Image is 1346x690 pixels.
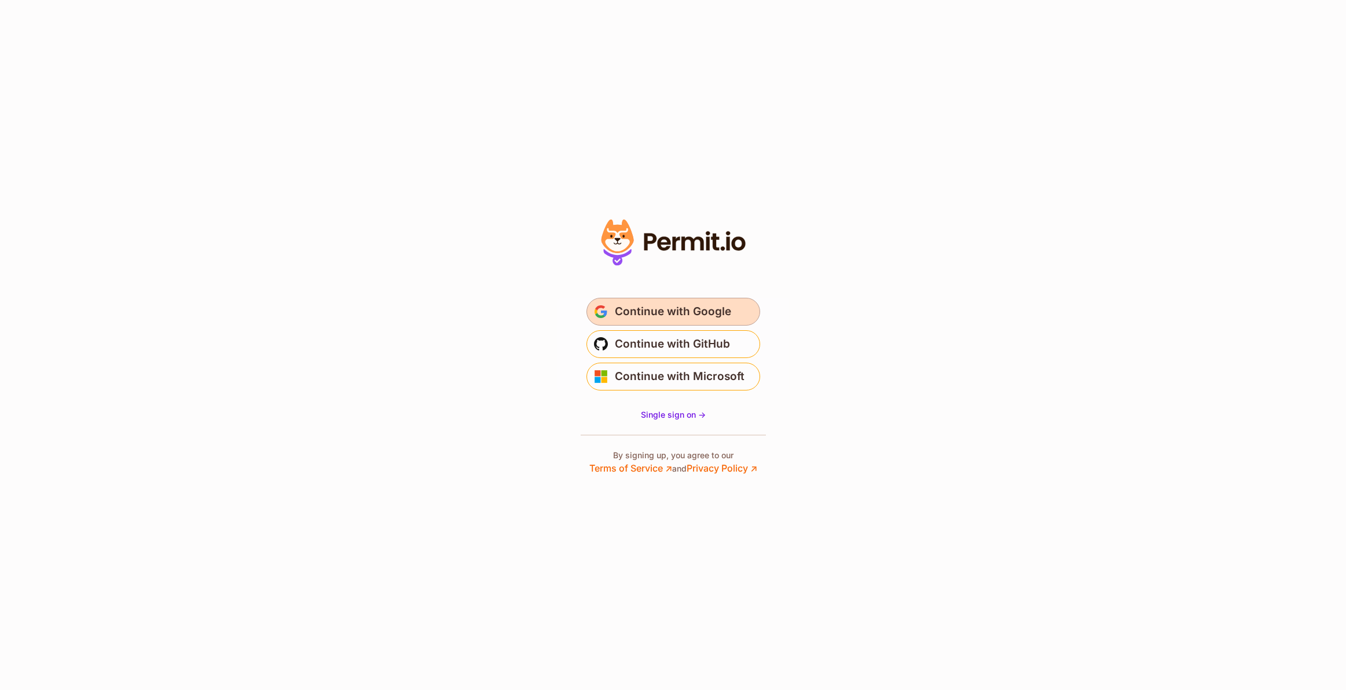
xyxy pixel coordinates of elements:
[589,462,672,474] a: Terms of Service ↗
[589,450,757,475] p: By signing up, you agree to our and
[615,335,730,353] span: Continue with GitHub
[615,302,731,321] span: Continue with Google
[615,367,744,386] span: Continue with Microsoft
[641,409,706,421] a: Single sign on ->
[586,298,760,326] button: Continue with Google
[586,363,760,390] button: Continue with Microsoft
[641,410,706,419] span: Single sign on ->
[586,330,760,358] button: Continue with GitHub
[687,462,757,474] a: Privacy Policy ↗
